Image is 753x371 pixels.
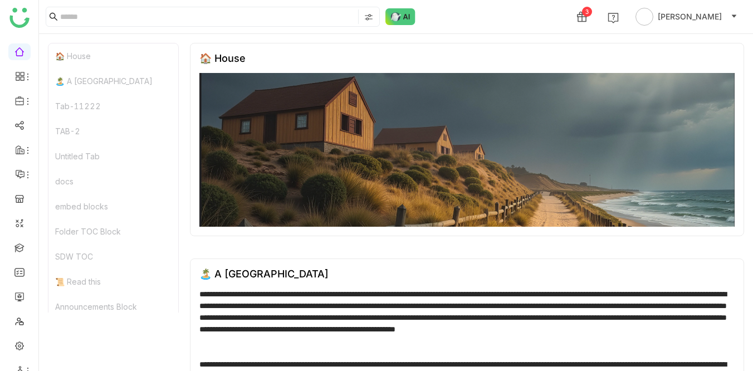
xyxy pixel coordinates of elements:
div: docs [48,169,178,194]
div: embed blocks [48,194,178,219]
div: Tab-11222 [48,94,178,119]
div: 📜 Read this [48,269,178,294]
div: 🏠 House [199,52,246,64]
div: Folder TOC Block [48,219,178,244]
img: avatar [635,8,653,26]
span: [PERSON_NAME] [658,11,722,23]
div: TAB-2 [48,119,178,144]
img: 68553b2292361c547d91f02a [199,73,735,227]
img: logo [9,8,30,28]
div: Announcements Block [48,294,178,319]
div: Untitled Tab [48,144,178,169]
div: SDW TOC [48,244,178,269]
div: 🏝️ A [GEOGRAPHIC_DATA] [48,69,178,94]
div: 🏠 House [48,43,178,69]
img: ask-buddy-normal.svg [385,8,415,25]
div: 3 [582,7,592,17]
img: help.svg [608,12,619,23]
div: 🏝️ A [GEOGRAPHIC_DATA] [199,268,329,280]
img: search-type.svg [364,13,373,22]
button: [PERSON_NAME] [633,8,740,26]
